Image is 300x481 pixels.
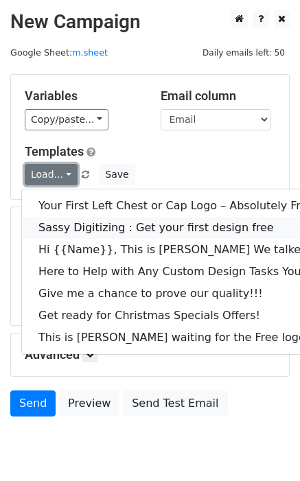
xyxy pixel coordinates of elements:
[198,45,290,60] span: Daily emails left: 50
[25,89,140,104] h5: Variables
[25,109,108,130] a: Copy/paste...
[10,10,290,34] h2: New Campaign
[25,144,84,159] a: Templates
[99,164,135,185] button: Save
[59,390,119,417] a: Preview
[198,47,290,58] a: Daily emails left: 50
[10,390,56,417] a: Send
[72,47,108,58] a: m.sheet
[25,347,275,362] h5: Advanced
[123,390,227,417] a: Send Test Email
[161,89,276,104] h5: Email column
[10,47,108,58] small: Google Sheet:
[25,164,78,185] a: Load...
[231,415,300,481] iframe: Chat Widget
